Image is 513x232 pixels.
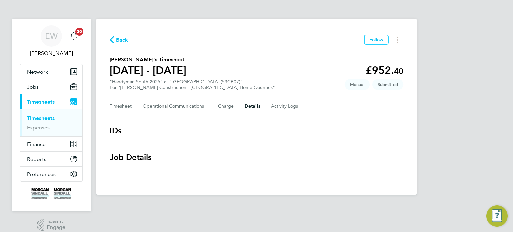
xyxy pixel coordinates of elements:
span: EW [45,32,58,40]
a: Timesheets [27,115,55,121]
a: 20 [67,25,80,47]
div: "Handyman South 2025" at "[GEOGRAPHIC_DATA] (53CB07)" [110,79,275,90]
span: Back [116,36,128,44]
span: This timesheet is Submitted. [372,79,403,90]
span: Timesheets [27,99,55,105]
span: 40 [394,66,403,76]
a: Expenses [27,124,50,131]
button: Timesheet [110,98,132,114]
button: Jobs [20,79,82,94]
span: Powered by [47,219,65,225]
span: Follow [369,37,383,43]
button: Engage Resource Center [486,205,508,227]
app-decimal: £952. [366,64,403,77]
button: Network [20,64,82,79]
nav: Main navigation [12,19,91,211]
span: 20 [75,28,83,36]
span: Preferences [27,171,56,177]
a: EW[PERSON_NAME] [20,25,83,57]
span: This timesheet was manually created. [345,79,370,90]
button: Finance [20,137,82,151]
button: Preferences [20,167,82,181]
span: Jobs [27,84,39,90]
button: Follow [364,35,389,45]
img: morgansindall-logo-retina.png [31,188,71,199]
span: Reports [27,156,46,162]
button: Timesheets Menu [391,35,403,45]
button: Operational Communications [143,98,207,114]
div: For "[PERSON_NAME] Construction - [GEOGRAPHIC_DATA] Home Counties" [110,85,275,90]
h2: [PERSON_NAME]'s Timesheet [110,56,186,64]
section: Timesheet [110,125,403,163]
div: Timesheets [20,109,82,136]
h1: [DATE] - [DATE] [110,64,186,77]
span: Network [27,69,48,75]
span: Finance [27,141,46,147]
span: Engage [47,225,65,230]
h3: Job Details [110,152,403,163]
span: Emma Wells [20,49,83,57]
button: Charge [218,98,234,114]
h3: IDs [110,125,403,136]
button: Timesheets [20,94,82,109]
button: Reports [20,152,82,166]
a: Go to home page [20,188,83,199]
button: Back [110,36,128,44]
button: Details [245,98,260,114]
a: Powered byEngage [37,219,66,232]
button: Activity Logs [271,98,299,114]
